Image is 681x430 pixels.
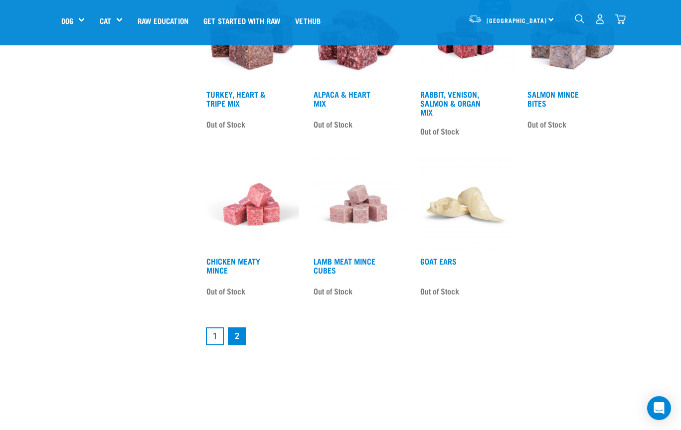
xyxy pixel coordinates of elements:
[575,14,584,23] img: home-icon-1@2x.png
[100,15,111,26] a: Cat
[615,14,626,24] img: home-icon@2x.png
[206,259,260,272] a: Chicken Meaty Mince
[196,0,288,40] a: Get started with Raw
[311,156,406,252] img: Lamb Meat Mince
[206,327,224,345] a: Goto page 1
[420,284,459,298] span: Out of Stock
[130,0,196,40] a: Raw Education
[228,327,246,345] a: Page 2
[420,124,459,139] span: Out of Stock
[206,92,266,105] a: Turkey, Heart & Tripe Mix
[206,117,245,132] span: Out of Stock
[314,259,375,272] a: Lamb Meat Mince Cubes
[314,117,352,132] span: Out of Stock
[206,284,245,298] span: Out of Stock
[288,0,328,40] a: Vethub
[420,259,457,263] a: Goat Ears
[647,396,671,420] div: Open Intercom Messenger
[204,325,620,347] nav: pagination
[468,14,482,23] img: van-moving.png
[487,18,547,22] span: [GEOGRAPHIC_DATA]
[314,284,352,298] span: Out of Stock
[527,92,579,105] a: Salmon Mince Bites
[527,117,566,132] span: Out of Stock
[595,14,605,24] img: user.png
[418,156,513,252] img: Goat Ears
[314,92,370,105] a: Alpaca & Heart Mix
[204,156,299,252] img: Chicken Meaty Mince
[420,92,481,114] a: Rabbit, Venison, Salmon & Organ Mix
[61,15,73,26] a: Dog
